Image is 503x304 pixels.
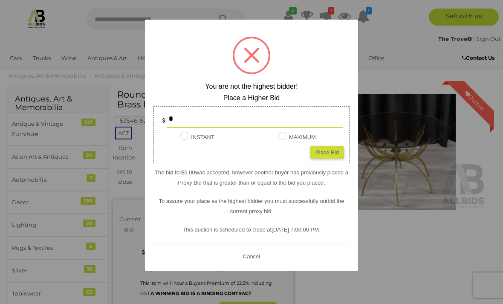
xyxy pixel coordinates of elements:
p: This auction is scheduled to close at . [153,225,350,235]
h2: Place a Higher Bid [153,94,350,102]
label: MAXIMUM [278,132,316,142]
button: Cancel [240,251,263,262]
span: $5.00 [181,169,195,176]
div: Place Bid [310,146,344,159]
label: INSTANT [180,132,214,142]
span: [DATE] 7:00:00 PM [272,226,319,233]
p: The bid for was accepted, however another buyer has previously placed a Proxy Bid that is greater... [153,168,350,188]
h2: You are not the highest bidder! [153,83,350,90]
p: To assure your place as the highest bidder you must successfully outbid the current proxy bid. [153,196,350,216]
